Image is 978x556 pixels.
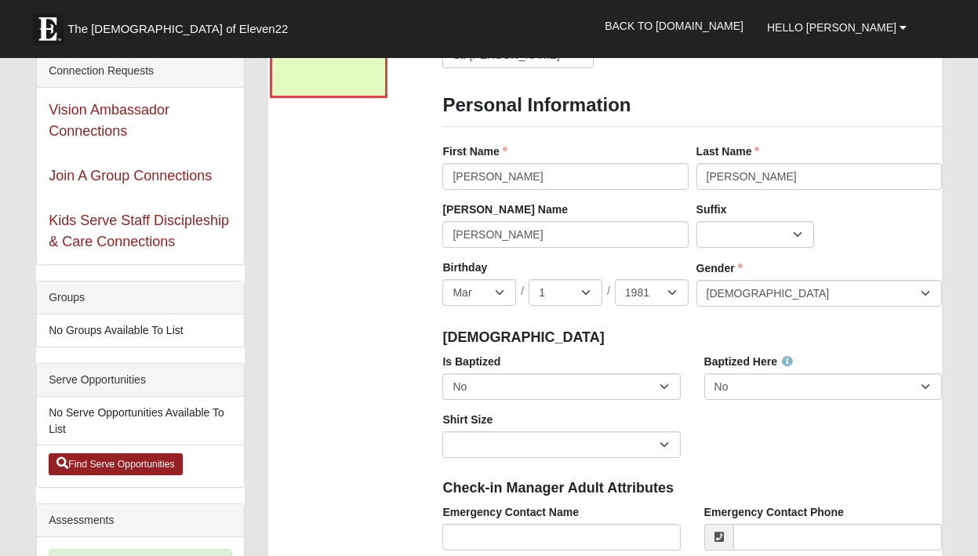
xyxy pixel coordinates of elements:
[442,329,941,347] h4: [DEMOGRAPHIC_DATA]
[49,168,212,184] a: Join A Group Connections
[442,94,941,117] h3: Personal Information
[521,283,524,300] span: /
[593,6,755,45] a: Back to [DOMAIN_NAME]
[37,364,244,397] div: Serve Opportunities
[37,55,244,88] div: Connection Requests
[24,5,338,45] a: The [DEMOGRAPHIC_DATA] of Eleven22
[442,412,493,427] label: Shirt Size
[767,21,896,34] span: Hello [PERSON_NAME]
[49,453,183,475] a: Find Serve Opportunities
[37,504,244,537] div: Assessments
[755,8,918,47] a: Hello [PERSON_NAME]
[696,144,760,159] label: Last Name
[49,102,169,139] a: Vision Ambassador Connections
[442,202,567,217] label: [PERSON_NAME] Name
[67,21,288,37] span: The [DEMOGRAPHIC_DATA] of Eleven22
[37,282,244,314] div: Groups
[696,202,727,217] label: Suffix
[49,213,229,249] a: Kids Serve Staff Discipleship & Care Connections
[696,260,743,276] label: Gender
[37,314,244,347] li: No Groups Available To List
[442,480,941,497] h4: Check-in Manager Adult Attributes
[442,144,507,159] label: First Name
[607,283,610,300] span: /
[442,260,487,275] label: Birthday
[442,354,500,369] label: Is Baptized
[704,504,844,520] label: Emergency Contact Phone
[37,397,244,445] li: No Serve Opportunities Available To List
[442,504,579,520] label: Emergency Contact Name
[32,13,64,45] img: Eleven22 logo
[704,354,793,369] label: Baptized Here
